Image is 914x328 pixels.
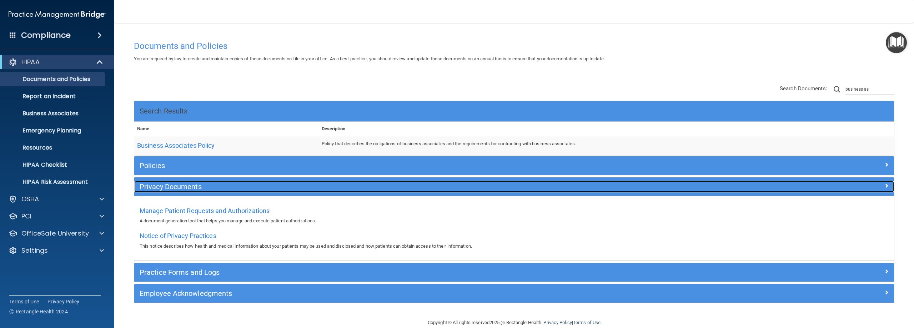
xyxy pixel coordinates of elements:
[9,195,104,203] a: OSHA
[134,122,319,136] th: Name
[140,183,699,191] h5: Privacy Documents
[5,144,102,151] p: Resources
[47,298,80,305] a: Privacy Policy
[134,56,605,61] span: You are required by law to create and maintain copies of these documents on file in your office. ...
[834,86,840,92] img: ic-search.3b580494.png
[790,277,905,306] iframe: Drift Widget Chat Controller
[140,207,270,215] span: Manage Patient Requests and Authorizations
[140,289,699,297] h5: Employee Acknowledgments
[9,229,104,238] a: OfficeSafe University
[780,85,827,92] span: Search Documents:
[5,76,102,83] p: Documents and Policies
[9,308,68,315] span: Ⓒ Rectangle Health 2024
[319,122,894,136] th: Description
[21,30,71,40] h4: Compliance
[21,229,89,238] p: OfficeSafe University
[5,93,102,100] p: Report an Incident
[140,288,889,299] a: Employee Acknowledgments
[5,110,102,117] p: Business Associates
[9,212,104,221] a: PCI
[140,181,889,192] a: Privacy Documents
[9,58,104,66] a: HIPAA
[543,320,572,325] a: Privacy Policy
[21,246,48,255] p: Settings
[21,58,40,66] p: HIPAA
[5,161,102,168] p: HIPAA Checklist
[5,178,102,186] p: HIPAA Risk Assessment
[9,7,106,22] img: PMB logo
[140,217,889,225] p: A document generation tool that helps you manage and execute patient authorizations.
[137,142,215,149] span: Business Associates Policy
[134,41,894,51] h4: Documents and Policies
[140,268,699,276] h5: Practice Forms and Logs
[886,32,907,53] button: Open Resource Center
[845,84,894,95] input: Search
[21,212,31,221] p: PCI
[140,242,889,251] p: This notice describes how health and medical information about your patients may be used and disc...
[140,160,889,171] a: Policies
[21,195,39,203] p: OSHA
[573,320,601,325] a: Terms of Use
[140,267,889,278] a: Practice Forms and Logs
[140,162,699,170] h5: Policies
[140,232,216,239] span: Notice of Privacy Practices
[5,127,102,134] p: Emergency Planning
[134,101,894,122] div: Search Results
[9,246,104,255] a: Settings
[322,140,891,148] p: Policy that describes the obligations of business associates and the requirements for contracting...
[140,209,270,214] a: Manage Patient Requests and Authorizations
[9,298,39,305] a: Terms of Use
